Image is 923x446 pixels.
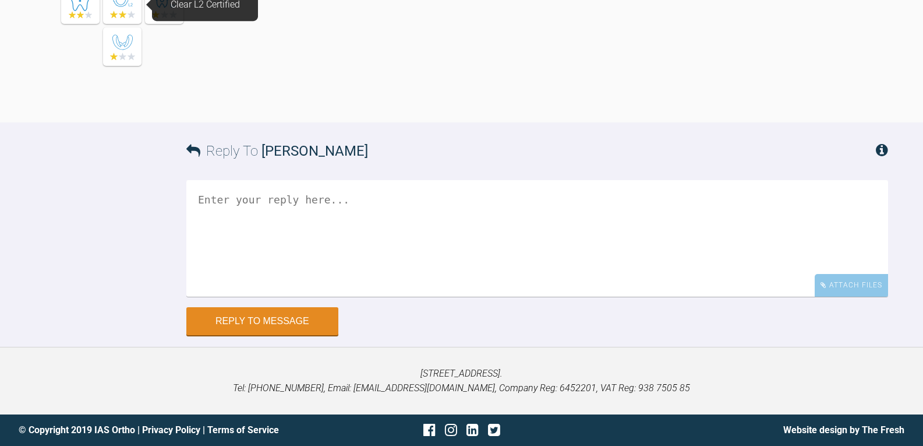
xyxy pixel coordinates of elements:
a: Terms of Service [207,424,279,436]
h3: Reply To [186,140,368,162]
div: © Copyright 2019 IAS Ortho | | [19,423,314,438]
a: Privacy Policy [142,424,200,436]
span: [PERSON_NAME] [261,143,368,159]
p: [STREET_ADDRESS]. Tel: [PHONE_NUMBER], Email: [EMAIL_ADDRESS][DOMAIN_NAME], Company Reg: 6452201,... [19,366,904,396]
a: Website design by The Fresh [783,424,904,436]
button: Reply to Message [186,307,338,335]
div: Attach Files [815,274,888,297]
